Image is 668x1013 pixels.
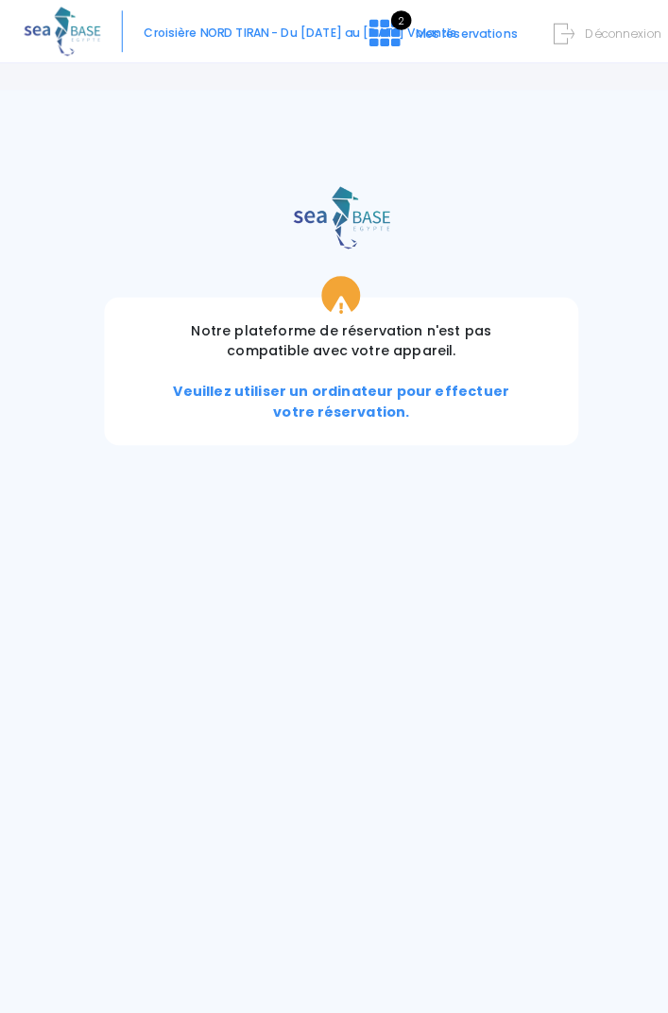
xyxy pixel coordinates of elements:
[406,25,506,41] span: Mes réservations
[141,24,447,40] span: Croisière NORD TIRAN - Du [DATE] au [DATE] Volantis
[287,182,382,244] img: logo_color1.png
[169,373,498,412] span: Veuillez utiliser un ordinateur pour effectuer votre réservation.
[102,291,566,436] div: Notre plateforme de réservation n'est pas compatible avec votre appareil.
[573,25,647,41] span: Déconnexion
[347,31,518,47] a: 2 Mes réservations
[383,10,403,29] span: 2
